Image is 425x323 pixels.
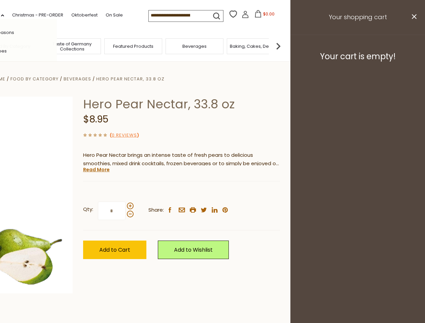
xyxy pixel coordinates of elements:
[250,10,279,20] button: $0.00
[71,11,98,19] a: Oktoberfest
[83,166,110,173] a: Read More
[110,132,139,138] span: ( )
[182,44,207,49] a: Beverages
[96,76,165,82] a: Hero Pear Nectar, 33.8 oz
[230,44,282,49] a: Baking, Cakes, Desserts
[272,39,285,53] img: next arrow
[158,241,229,259] a: Add to Wishlist
[83,113,108,126] span: $8.95
[113,44,153,49] a: Featured Products
[83,205,93,214] strong: Qty:
[106,11,123,19] a: On Sale
[99,246,130,254] span: Add to Cart
[263,11,275,17] span: $0.00
[83,241,146,259] button: Add to Cart
[12,11,63,19] a: Christmas - PRE-ORDER
[83,151,280,168] p: Hero Pear Nectar brings an intense taste of fresh pears to delicious smoothies, mixed drink cockt...
[45,41,99,51] a: Taste of Germany Collections
[112,132,137,139] a: 0 Reviews
[83,97,280,112] h1: Hero Pear Nectar, 33.8 oz
[64,76,91,82] a: Beverages
[299,51,417,62] h3: Your cart is empty!
[148,206,164,214] span: Share:
[98,202,126,220] input: Qty:
[10,76,59,82] a: Food By Category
